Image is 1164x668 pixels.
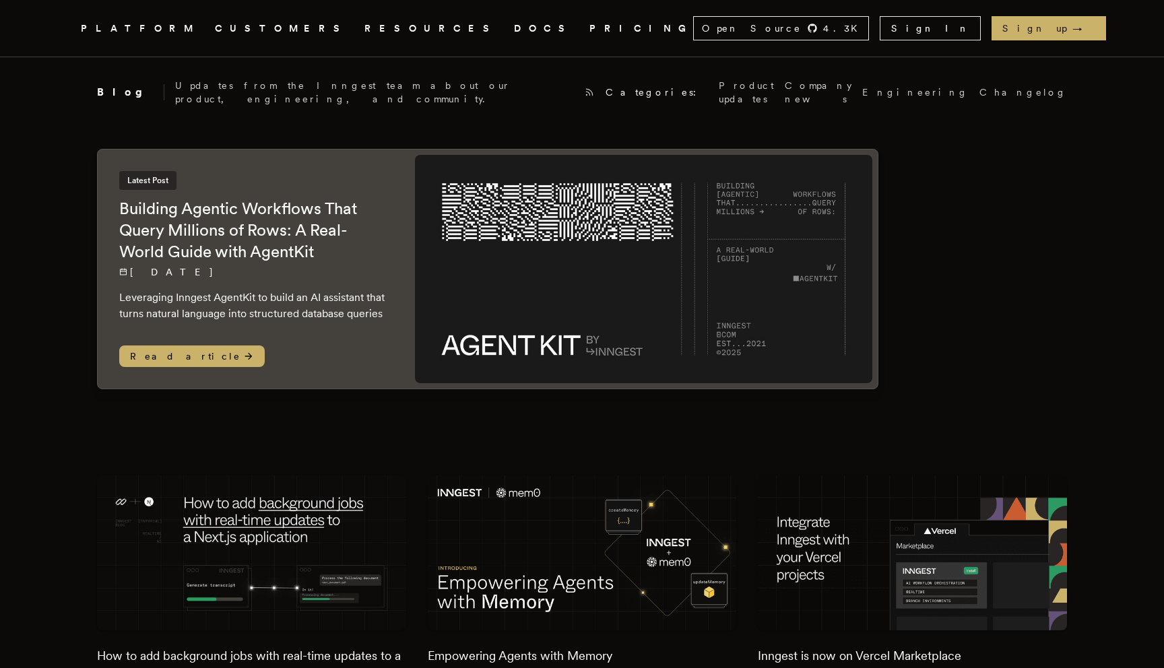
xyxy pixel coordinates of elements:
a: Product updates [719,79,774,106]
h2: Building Agentic Workflows That Query Millions of Rows: A Real-World Guide with AgentKit [119,198,388,263]
h2: Empowering Agents with Memory [428,646,737,665]
img: Featured image for Inngest is now on Vercel Marketplace blog post [758,475,1067,630]
a: DOCS [514,20,573,37]
span: Categories: [606,86,708,99]
span: 4.3 K [823,22,866,35]
button: PLATFORM [81,20,199,37]
a: Sign up [992,16,1106,40]
img: Featured image for How to add background jobs with real-time updates to a Next.js application blo... [97,475,406,630]
span: → [1072,22,1095,35]
a: CUSTOMERS [215,20,348,37]
img: Featured image for Empowering Agents with Memory blog post [428,475,737,630]
a: Engineering [862,86,969,99]
button: RESOURCES [364,20,498,37]
p: [DATE] [119,265,388,279]
img: Featured image for Building Agentic Workflows That Query Millions of Rows: A Real-World Guide wit... [415,155,872,383]
a: Sign In [880,16,981,40]
span: Latest Post [119,171,176,190]
h2: Blog [97,84,164,100]
h2: Inngest is now on Vercel Marketplace [758,646,1067,665]
a: Changelog [979,86,1067,99]
span: Open Source [702,22,802,35]
a: PRICING [589,20,693,37]
p: Leveraging Inngest AgentKit to build an AI assistant that turns natural language into structured ... [119,290,388,322]
p: Updates from the Inngest team about our product, engineering, and community. [175,79,573,106]
a: Company news [785,79,851,106]
span: Read article [119,345,265,367]
a: Latest PostBuilding Agentic Workflows That Query Millions of Rows: A Real-World Guide with AgentK... [97,149,878,389]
